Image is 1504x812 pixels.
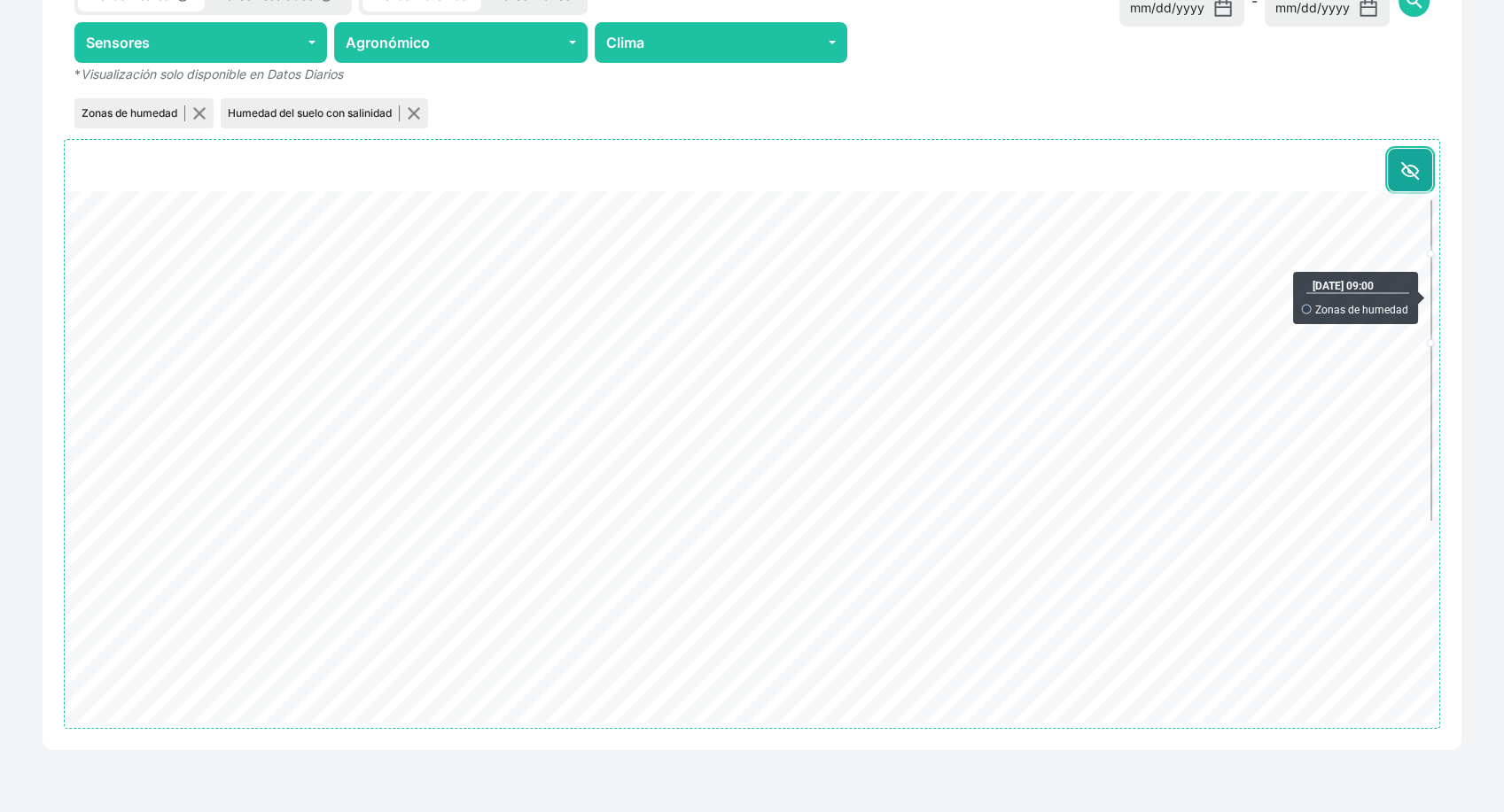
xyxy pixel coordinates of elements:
p: Zonas de humedad [82,105,185,121]
button: Ocultar todo [1388,149,1432,191]
em: Visualización solo disponible en Datos Diarios [81,66,343,81]
p: Humedad del suelo con salinidad [228,105,400,121]
button: Clima [595,22,847,63]
button: Agronómico [334,22,587,63]
button: Sensores [74,22,327,63]
ejs-chart: . Syncfusion interactive chart. [65,191,1439,728]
